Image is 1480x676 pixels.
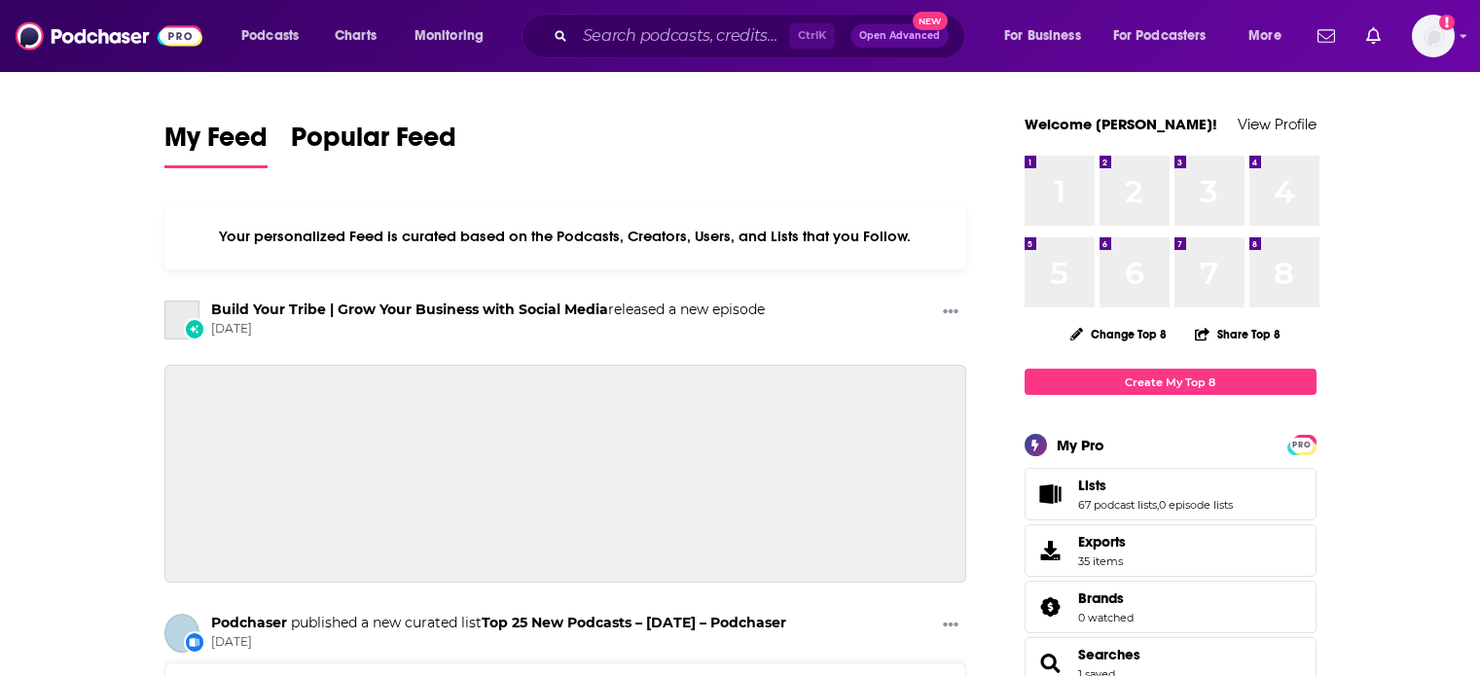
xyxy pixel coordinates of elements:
div: Your personalized Feed is curated based on the Podcasts, Creators, Users, and Lists that you Follow. [164,203,967,269]
a: Podchaser [164,614,199,653]
button: open menu [401,20,509,52]
span: Exports [1031,537,1070,564]
a: Create My Top 8 [1025,369,1317,395]
span: Lists [1025,468,1317,520]
div: Search podcasts, credits, & more... [540,14,984,58]
a: Charts [322,20,388,52]
span: My Feed [164,121,268,165]
span: New [913,12,948,30]
span: Open Advanced [859,31,940,41]
a: Brands [1078,589,1134,607]
div: My Pro [1057,436,1104,454]
a: Lists [1078,477,1233,494]
a: 67 podcast lists [1078,498,1157,512]
span: Exports [1078,533,1126,551]
a: Exports [1025,524,1317,577]
span: Charts [335,22,377,50]
button: Show More Button [935,301,966,325]
img: Podchaser - Follow, Share and Rate Podcasts [16,18,202,54]
a: My Feed [164,121,268,168]
a: Build Your Tribe | Grow Your Business with Social Media [211,301,608,318]
a: Build Your Tribe | Grow Your Business with Social Media [164,301,199,339]
a: Brands [1031,593,1070,621]
span: [DATE] [211,634,786,651]
h3: released a new episode [211,301,765,319]
button: open menu [228,20,324,52]
span: [DATE] [211,321,765,338]
h3: published a new curated list [211,614,786,632]
button: Change Top 8 [1059,322,1179,346]
span: 35 items [1078,554,1126,568]
span: Brands [1025,581,1317,633]
a: View Profile [1238,115,1317,133]
a: Show notifications dropdown [1310,19,1343,53]
button: Show More Button [935,614,966,638]
a: 0 episode lists [1159,498,1233,512]
a: Top 25 New Podcasts – July 2025 – Podchaser [482,614,786,631]
a: Popular Feed [291,121,456,168]
span: PRO [1290,438,1314,452]
span: More [1248,22,1281,50]
button: Open AdvancedNew [850,24,949,48]
span: Monitoring [415,22,484,50]
div: New List [184,631,205,653]
button: open menu [1101,20,1235,52]
button: Share Top 8 [1194,315,1281,353]
a: Show notifications dropdown [1358,19,1389,53]
span: For Business [1004,22,1081,50]
span: Popular Feed [291,121,456,165]
button: Show profile menu [1412,15,1455,57]
a: Lists [1031,480,1070,508]
span: , [1157,498,1159,512]
span: Logged in as NickG [1412,15,1455,57]
svg: Add a profile image [1439,15,1455,30]
button: open menu [991,20,1105,52]
span: Ctrl K [789,23,835,49]
a: Podchaser [211,614,287,631]
button: open menu [1235,20,1306,52]
img: User Profile [1412,15,1455,57]
input: Search podcasts, credits, & more... [575,20,789,52]
div: New Episode [184,318,205,339]
span: For Podcasters [1113,22,1207,50]
a: Welcome [PERSON_NAME]! [1025,115,1217,133]
span: Podcasts [241,22,299,50]
span: Brands [1078,589,1124,607]
a: 0 watched [1078,611,1134,624]
a: PRO [1290,437,1314,451]
a: Searches [1078,646,1140,663]
span: Lists [1078,477,1106,494]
